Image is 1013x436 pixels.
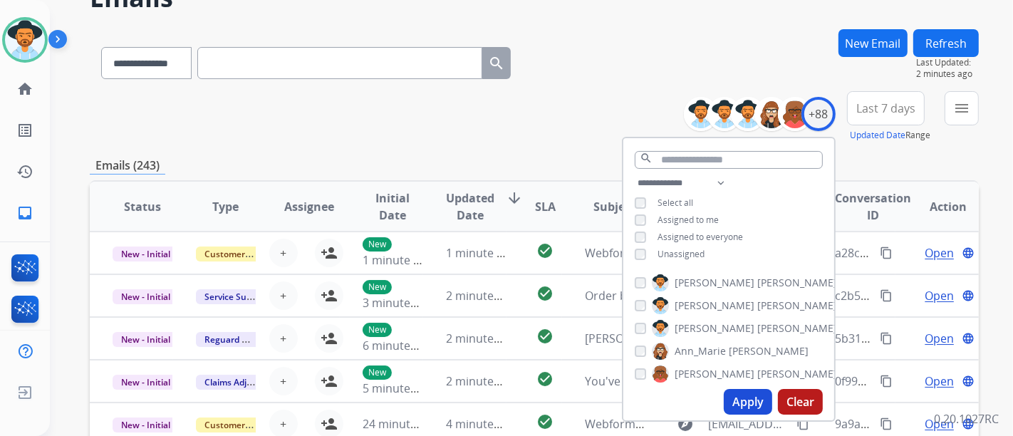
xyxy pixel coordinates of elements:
[913,29,979,57] button: Refresh
[658,197,693,209] span: Select all
[321,244,338,261] mat-icon: person_add
[675,321,754,336] span: [PERSON_NAME]
[658,248,705,260] span: Unassigned
[446,190,494,224] span: Updated Date
[658,214,719,226] span: Assigned to me
[962,375,975,388] mat-icon: language
[895,182,979,232] th: Action
[281,287,287,304] span: +
[196,417,289,432] span: Customer Support
[363,295,439,311] span: 3 minutes ago
[363,323,392,337] p: New
[363,280,392,294] p: New
[321,287,338,304] mat-icon: person_add
[880,417,893,430] mat-icon: content_copy
[446,245,516,261] span: 1 minute ago
[90,157,165,175] p: Emails (243)
[585,416,908,432] span: Webform from [EMAIL_ADDRESS][DOMAIN_NAME] on [DATE]
[269,324,298,353] button: +
[446,373,522,389] span: 2 minutes ago
[196,289,277,304] span: Service Support
[757,276,837,290] span: [PERSON_NAME]
[488,55,505,72] mat-icon: search
[916,68,979,80] span: 2 minutes ago
[880,246,893,259] mat-icon: content_copy
[675,367,754,381] span: [PERSON_NAME]
[321,415,338,432] mat-icon: person_add
[446,331,522,346] span: 2 minutes ago
[801,97,836,131] div: +88
[281,330,287,347] span: +
[113,375,179,390] span: New - Initial
[196,332,261,347] span: Reguard CS
[757,367,837,381] span: [PERSON_NAME]
[856,105,915,111] span: Last 7 days
[778,389,823,415] button: Clear
[585,288,838,303] span: Order b213d9a5-02bf-4dde-bf1b-2d97b0a0b0f9
[962,289,975,302] mat-icon: language
[880,332,893,345] mat-icon: content_copy
[269,367,298,395] button: +
[593,198,635,215] span: Subject
[934,410,999,427] p: 0.20.1027RC
[796,417,809,430] mat-icon: content_copy
[113,246,179,261] span: New - Initial
[658,231,743,243] span: Assigned to everyone
[269,239,298,267] button: +
[675,276,754,290] span: [PERSON_NAME]
[363,338,439,353] span: 6 minutes ago
[506,190,523,207] mat-icon: arrow_downward
[925,415,954,432] span: Open
[925,373,954,390] span: Open
[724,389,772,415] button: Apply
[363,190,422,224] span: Initial Date
[124,198,161,215] span: Status
[284,198,334,215] span: Assignee
[925,330,954,347] span: Open
[113,332,179,347] span: New - Initial
[536,413,554,430] mat-icon: check_circle
[925,287,954,304] span: Open
[585,331,747,346] span: [PERSON_NAME] PWR Recliner
[850,129,930,141] span: Range
[113,289,179,304] span: New - Initial
[196,375,293,390] span: Claims Adjudication
[446,288,522,303] span: 2 minutes ago
[535,198,556,215] span: SLA
[729,344,809,358] span: [PERSON_NAME]
[962,246,975,259] mat-icon: language
[281,415,287,432] span: +
[835,190,911,224] span: Conversation ID
[363,237,392,251] p: New
[708,415,789,432] span: [EMAIL_ADDRESS][DOMAIN_NAME]
[16,204,33,222] mat-icon: inbox
[536,285,554,302] mat-icon: check_circle
[363,416,445,432] span: 24 minutes ago
[16,81,33,98] mat-icon: home
[16,122,33,139] mat-icon: list_alt
[321,373,338,390] mat-icon: person_add
[281,373,287,390] span: +
[585,245,908,261] span: Webform from [EMAIL_ADDRESS][DOMAIN_NAME] on [DATE]
[880,375,893,388] mat-icon: content_copy
[269,281,298,310] button: +
[916,57,979,68] span: Last Updated:
[953,100,970,117] mat-icon: menu
[880,289,893,302] mat-icon: content_copy
[925,244,954,261] span: Open
[281,244,287,261] span: +
[847,91,925,125] button: Last 7 days
[363,380,439,396] span: 5 minutes ago
[5,20,45,60] img: avatar
[757,321,837,336] span: [PERSON_NAME]
[838,29,908,57] button: New Email
[363,252,433,268] span: 1 minute ago
[16,163,33,180] mat-icon: history
[675,344,726,358] span: Ann_Marie
[321,330,338,347] mat-icon: person_add
[363,365,392,380] p: New
[536,370,554,388] mat-icon: check_circle
[962,332,975,345] mat-icon: language
[536,242,554,259] mat-icon: check_circle
[757,299,837,313] span: [PERSON_NAME]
